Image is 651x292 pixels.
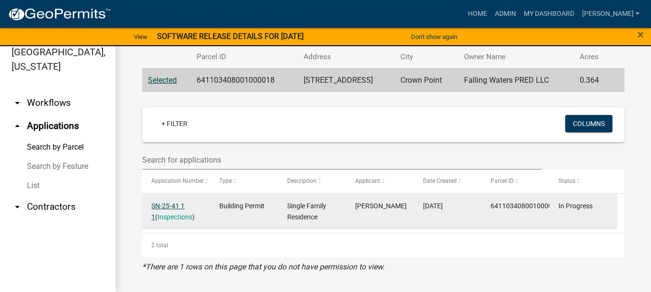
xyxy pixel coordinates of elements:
datatable-header-cell: Description [278,170,346,193]
td: 641103408001000018 [191,68,298,92]
i: arrow_drop_down [12,97,23,109]
span: 641103408001000018 [491,202,560,210]
th: Owner Name [458,46,573,68]
span: Tracy Thompson [355,202,407,210]
a: [PERSON_NAME] [578,5,643,23]
span: Type [219,178,232,184]
td: Crown Point [395,68,458,92]
a: Selected [148,76,177,85]
i: arrow_drop_down [12,201,23,213]
button: Don't show again [407,29,461,45]
a: Inspections [158,213,192,221]
datatable-header-cell: Parcel ID [481,170,549,193]
span: Single Family Residence [287,202,326,221]
span: Status [558,178,575,184]
datatable-header-cell: Applicant [346,170,414,193]
span: Building Permit [219,202,265,210]
th: City [395,46,458,68]
td: [STREET_ADDRESS] [298,68,395,92]
datatable-header-cell: Application Number [142,170,210,193]
span: In Progress [558,202,593,210]
span: × [638,28,644,41]
span: Parcel ID [491,178,514,184]
strong: SOFTWARE RELEASE DETAILS FOR [DATE] [157,32,304,41]
th: Acres [574,46,611,68]
span: Applicant [355,178,380,184]
datatable-header-cell: Type [210,170,278,193]
span: Application Number [151,178,204,184]
datatable-header-cell: Status [549,170,617,193]
button: Columns [565,115,612,132]
a: Home [464,5,491,23]
th: Address [298,46,395,68]
span: Description [287,178,317,184]
td: 0.364 [574,68,611,92]
button: Close [638,29,644,40]
a: My Dashboard [520,5,578,23]
a: View [130,29,151,45]
datatable-header-cell: Date Created [413,170,481,193]
a: SN-25-41 1 1 [151,202,185,221]
span: Date Created [423,178,457,184]
th: Parcel ID [191,46,298,68]
div: 2 total [142,233,624,257]
a: Admin [491,5,520,23]
input: Search for applications [142,150,542,170]
div: ( ) [151,201,200,223]
td: Falling Waters PRED LLC [458,68,573,92]
i: arrow_drop_up [12,120,23,132]
a: + Filter [154,115,195,132]
i: *There are 1 rows on this page that you do not have permission to view. [142,262,385,271]
span: 01/21/2025 [423,202,443,210]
